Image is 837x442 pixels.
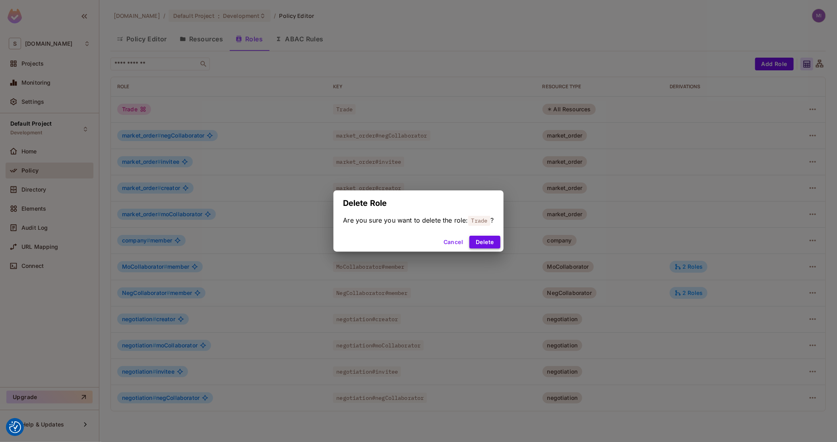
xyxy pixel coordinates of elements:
button: Consent Preferences [9,421,21,433]
span: Are you sure you want to delete the role: ? [343,216,494,225]
img: Revisit consent button [9,421,21,433]
span: Trade [468,215,491,226]
button: Cancel [440,236,466,248]
h2: Delete Role [333,190,503,216]
button: Delete [469,236,500,248]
